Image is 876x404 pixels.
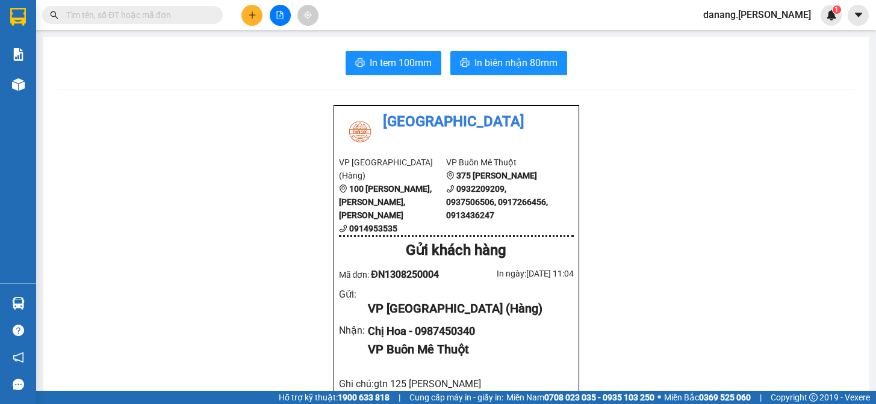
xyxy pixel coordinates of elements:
button: printerIn tem 100mm [346,51,441,75]
div: VP Buôn Mê Thuột [368,340,564,359]
img: solution-icon [12,48,25,61]
span: 1 [834,5,839,14]
div: VP [GEOGRAPHIC_DATA] (Hàng) [368,299,564,318]
li: VP Buôn Mê Thuột [446,156,554,169]
sup: 1 [833,5,841,14]
span: | [399,391,400,404]
div: Nhận : [339,323,368,338]
div: Mã đơn: [339,267,456,282]
img: warehouse-icon [12,78,25,91]
span: copyright [809,393,818,402]
span: notification [13,352,24,363]
span: In biên nhận 80mm [474,55,558,70]
button: plus [241,5,262,26]
input: Tìm tên, số ĐT hoặc mã đơn [66,8,208,22]
button: printerIn biên nhận 80mm [450,51,567,75]
img: logo-vxr [10,8,26,26]
strong: 0369 525 060 [699,393,751,402]
span: search [50,11,58,19]
span: question-circle [13,325,24,336]
img: warehouse-icon [12,297,25,310]
img: logo.jpg [339,111,381,153]
b: 0932209209, 0937506506, 0917266456, 0913436247 [446,184,548,220]
span: | [760,391,762,404]
span: phone [339,224,347,233]
span: danang.[PERSON_NAME] [694,7,821,22]
span: environment [339,185,347,193]
span: In tem 100mm [370,55,432,70]
img: icon-new-feature [826,10,837,20]
span: environment [446,171,455,180]
li: [GEOGRAPHIC_DATA] [339,111,574,133]
span: plus [248,11,256,19]
span: phone [446,185,455,193]
strong: 1900 633 818 [338,393,390,402]
li: VP [GEOGRAPHIC_DATA] (Hàng) [339,156,447,182]
button: aim [297,5,318,26]
b: 375 [PERSON_NAME] [456,171,537,180]
span: Cung cấp máy in - giấy in: [409,391,503,404]
span: aim [303,11,312,19]
span: message [13,379,24,390]
span: printer [460,58,470,69]
div: Chị Hoa - 0987450340 [368,323,564,340]
b: 100 [PERSON_NAME], [PERSON_NAME], [PERSON_NAME] [339,184,432,220]
div: Gửi : [339,287,368,302]
div: In ngày: [DATE] 11:04 [456,267,574,280]
span: Hỗ trợ kỹ thuật: [279,391,390,404]
span: ⚪️ [657,395,661,400]
button: caret-down [848,5,869,26]
span: caret-down [853,10,864,20]
span: file-add [276,11,284,19]
div: Gửi khách hàng [339,239,574,262]
b: 0914953535 [349,224,397,233]
div: Ghi chú: gtn 125 [PERSON_NAME] [339,376,574,391]
span: printer [355,58,365,69]
button: file-add [270,5,291,26]
strong: 0708 023 035 - 0935 103 250 [544,393,654,402]
span: Miền Bắc [664,391,751,404]
span: ĐN1308250004 [371,269,439,280]
span: Miền Nam [506,391,654,404]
